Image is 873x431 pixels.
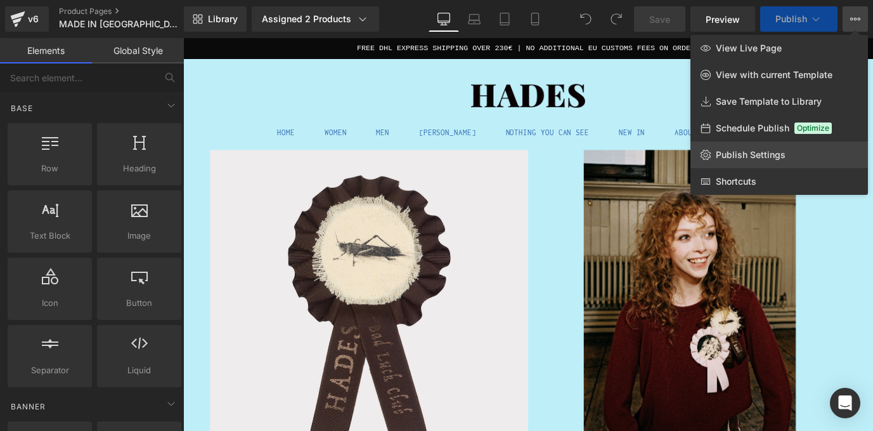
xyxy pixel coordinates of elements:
span: Optimize [794,123,832,134]
a: ABOUT [530,97,588,114]
button: Publish [760,6,837,32]
span: Heading [101,162,178,175]
span: Library [208,13,238,25]
button: Undo [573,6,598,32]
a: HAND CRAFTED [588,97,679,114]
span: View Live Page [716,43,782,54]
a: NOTHING YOU CAN SEE [342,97,468,114]
span: Publish Settings [716,149,786,161]
a: MEN [198,97,245,114]
div: v6 [25,11,41,27]
a: Laptop [459,6,489,32]
a: Tablet [489,6,520,32]
span: Shortcuts [716,176,756,187]
span: Banner [10,401,47,413]
span: Save Template to Library [716,96,822,107]
span: Schedule Publish [716,123,789,134]
span: View with current Template [716,69,832,81]
span: Save [649,13,670,26]
span: Button [101,296,178,310]
span: Liquid [101,364,178,377]
a: v6 [5,6,49,32]
a: [PERSON_NAME] [245,97,342,114]
a: New Library [184,6,247,32]
span: FREE DHL EXPRESS SHIPPING OVER 230€ | NO ADDITIONAL EU CUSTOMS FEES ON ORDERS [193,6,574,16]
a: Cart(0) [636,29,667,44]
button: Redo [604,6,629,32]
span: 0 [658,31,663,41]
div: Open Intercom Messenger [830,388,860,418]
span: Separator [11,364,88,377]
a: Mobile [520,6,550,32]
a: HOME [88,97,141,114]
a: NEW IN [468,97,530,114]
a: Product Pages [59,6,205,17]
span: Icon [11,296,88,310]
a: Global Style [92,38,184,63]
a: Desktop [429,6,459,32]
a: WOMEN [141,97,198,114]
span: MADE IN [GEOGRAPHIC_DATA]- rosette [59,19,181,29]
span: Preview [706,13,740,26]
span: Base [10,102,34,114]
span: Publish [775,14,807,24]
div: Assigned 2 Products [262,13,369,25]
button: Checkout [692,29,735,44]
a: Preview [690,6,755,32]
span: Text Block [11,229,88,242]
button: View Live PageView with current TemplateSave Template to LibrarySchedule PublishOptimizePublish S... [843,6,868,32]
span: Image [101,229,178,242]
span: Row [11,162,88,175]
span: Cart [636,31,654,41]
